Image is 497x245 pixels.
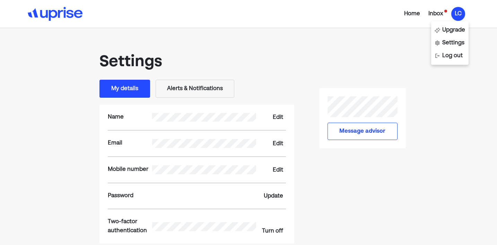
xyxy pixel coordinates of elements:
[108,192,152,201] div: Password
[264,192,283,200] div: Update
[108,165,152,174] div: Mobile number
[156,80,234,98] button: Alerts & Notifications
[328,123,398,140] button: Message advisor
[273,113,283,122] div: Edit
[451,7,465,21] div: LC
[442,52,463,60] div: Log out
[404,10,420,18] div: Home
[108,139,152,148] div: Email
[108,218,152,235] div: Two-factor authentication
[262,227,283,235] div: Turn off
[99,53,294,71] div: Settings
[442,26,465,34] div: Upgrade
[273,140,283,148] div: Edit
[99,80,150,98] button: My details
[442,39,464,47] div: Settings
[273,166,283,174] div: Edit
[428,10,443,18] div: Inbox
[108,113,152,122] div: Name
